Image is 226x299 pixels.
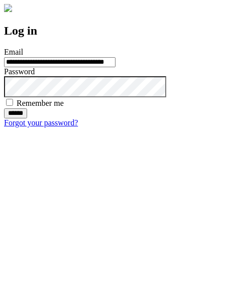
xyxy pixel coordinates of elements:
label: Email [4,48,23,56]
h2: Log in [4,24,222,38]
label: Password [4,67,35,76]
a: Forgot your password? [4,118,78,127]
img: logo-4e3dc11c47720685a147b03b5a06dd966a58ff35d612b21f08c02c0306f2b779.png [4,4,12,12]
label: Remember me [17,99,64,107]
